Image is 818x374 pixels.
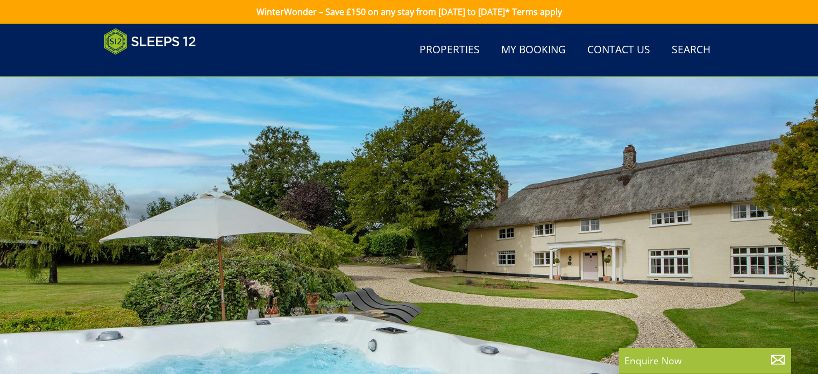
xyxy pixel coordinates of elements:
[667,38,715,62] a: Search
[497,38,570,62] a: My Booking
[98,61,211,70] iframe: Customer reviews powered by Trustpilot
[104,28,196,55] img: Sleeps 12
[583,38,655,62] a: Contact Us
[415,38,484,62] a: Properties
[624,354,786,368] p: Enquire Now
